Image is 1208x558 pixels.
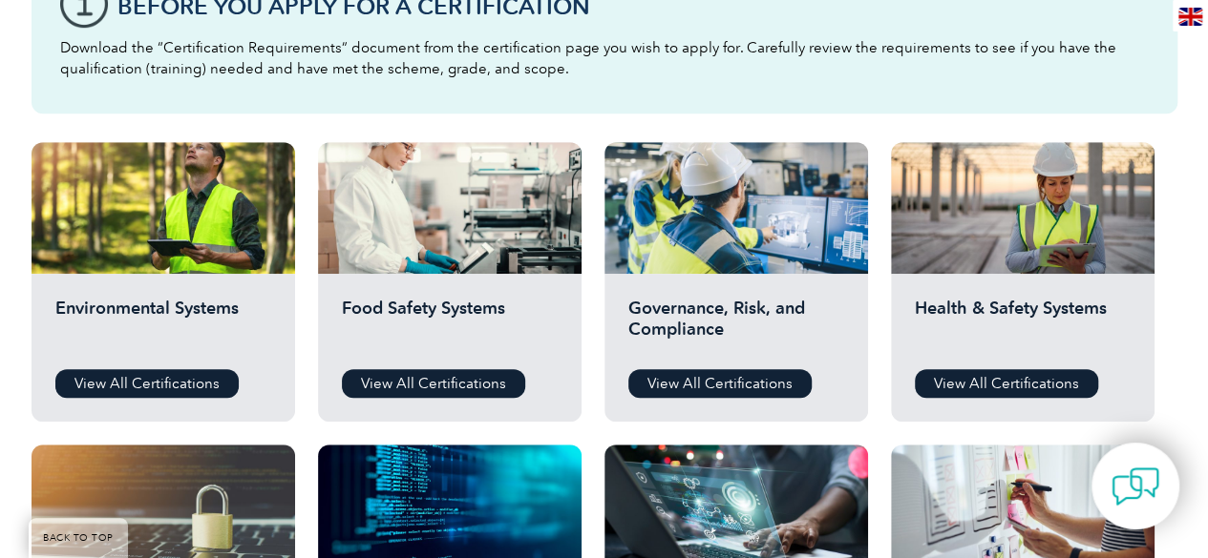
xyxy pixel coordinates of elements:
[1112,463,1159,510] img: contact-chat.png
[342,369,525,398] a: View All Certifications
[628,369,812,398] a: View All Certifications
[60,37,1149,79] p: Download the “Certification Requirements” document from the certification page you wish to apply ...
[55,369,239,398] a: View All Certifications
[915,298,1131,355] h2: Health & Safety Systems
[915,369,1098,398] a: View All Certifications
[55,298,271,355] h2: Environmental Systems
[1178,8,1202,26] img: en
[628,298,844,355] h2: Governance, Risk, and Compliance
[342,298,558,355] h2: Food Safety Systems
[29,518,128,558] a: BACK TO TOP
